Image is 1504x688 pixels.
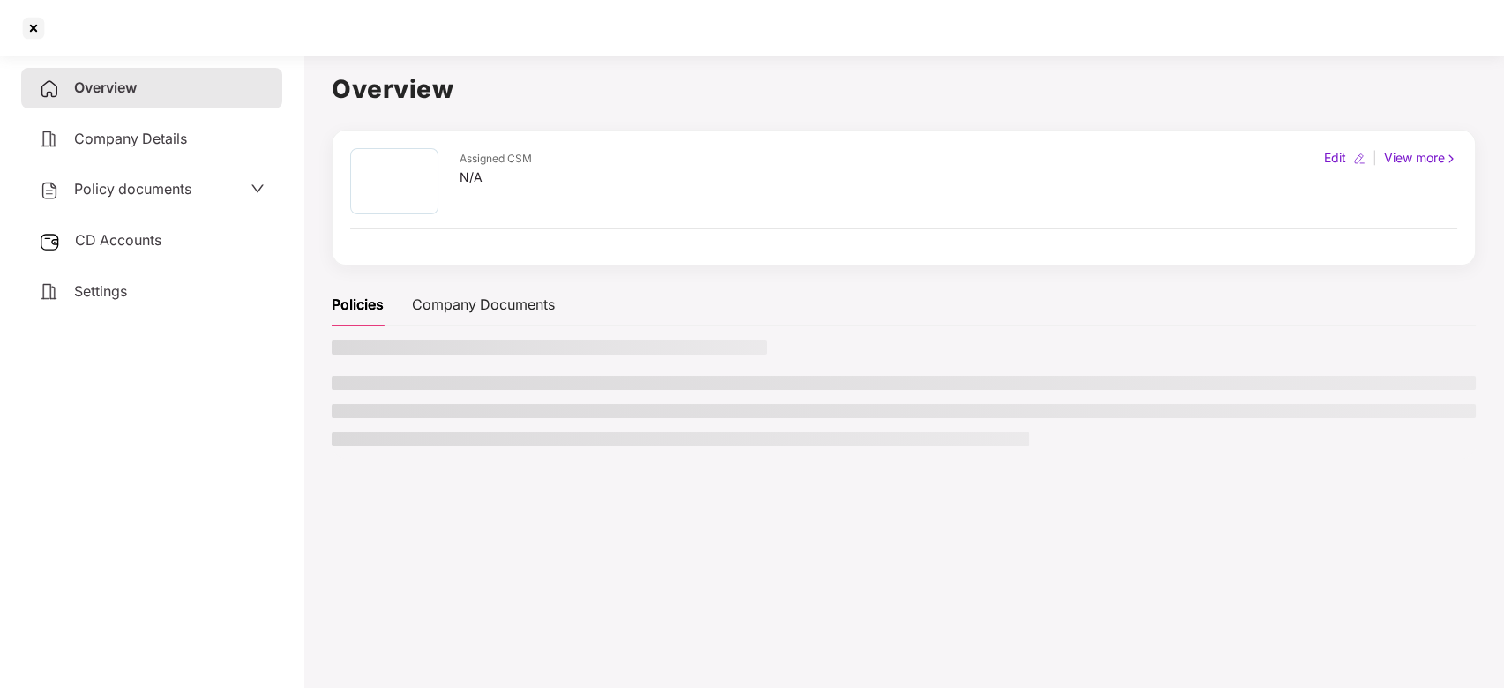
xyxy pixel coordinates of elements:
span: down [251,182,265,196]
img: rightIcon [1445,153,1457,165]
div: View more [1381,148,1461,168]
span: Settings [74,282,127,300]
span: Overview [74,79,137,96]
img: editIcon [1353,153,1366,165]
img: svg+xml;base64,PHN2ZyB4bWxucz0iaHR0cDovL3d3dy53My5vcmcvMjAwMC9zdmciIHdpZHRoPSIyNCIgaGVpZ2h0PSIyNC... [39,281,60,303]
div: | [1369,148,1381,168]
div: N/A [460,168,532,187]
div: Policies [332,294,384,316]
span: Company Details [74,130,187,147]
h1: Overview [332,70,1476,108]
div: Assigned CSM [460,151,532,168]
div: Company Documents [412,294,555,316]
img: svg+xml;base64,PHN2ZyB4bWxucz0iaHR0cDovL3d3dy53My5vcmcvMjAwMC9zdmciIHdpZHRoPSIyNCIgaGVpZ2h0PSIyNC... [39,129,60,150]
span: Policy documents [74,180,191,198]
img: svg+xml;base64,PHN2ZyB3aWR0aD0iMjUiIGhlaWdodD0iMjQiIHZpZXdCb3g9IjAgMCAyNSAyNCIgZmlsbD0ibm9uZSIgeG... [39,231,61,252]
img: svg+xml;base64,PHN2ZyB4bWxucz0iaHR0cDovL3d3dy53My5vcmcvMjAwMC9zdmciIHdpZHRoPSIyNCIgaGVpZ2h0PSIyNC... [39,180,60,201]
img: svg+xml;base64,PHN2ZyB4bWxucz0iaHR0cDovL3d3dy53My5vcmcvMjAwMC9zdmciIHdpZHRoPSIyNCIgaGVpZ2h0PSIyNC... [39,79,60,100]
div: Edit [1321,148,1350,168]
span: CD Accounts [75,231,161,249]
